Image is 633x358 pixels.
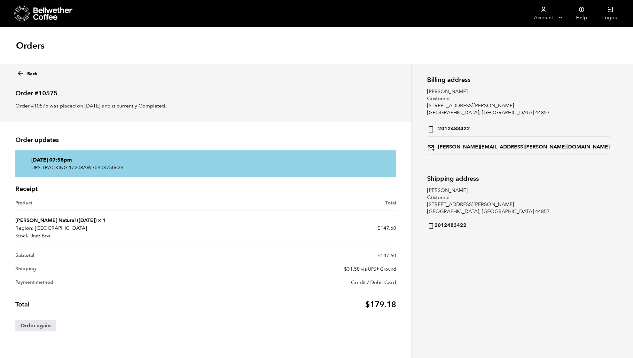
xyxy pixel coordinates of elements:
[98,217,106,224] strong: × 1
[427,88,610,155] address: [PERSON_NAME] Customer [STREET_ADDRESS][PERSON_NAME] [GEOGRAPHIC_DATA], [GEOGRAPHIC_DATA] 44857
[427,187,610,233] address: [PERSON_NAME] Customer [STREET_ADDRESS][PERSON_NAME] [GEOGRAPHIC_DATA], [GEOGRAPHIC_DATA] 44857
[15,289,206,314] th: Total
[378,225,380,232] span: $
[378,252,380,259] span: $
[15,232,206,240] p: Box
[206,199,396,211] th: Total
[15,199,206,211] th: Product
[15,84,396,97] h2: Order #10575
[361,266,396,272] small: via UPS® Ground
[15,276,206,289] th: Payment method
[15,245,206,262] th: Subtotal
[15,185,396,193] h2: Receipt
[378,225,396,232] bdi: 147.60
[427,124,470,133] strong: 2012483422
[365,299,396,310] span: 179.18
[344,266,347,273] span: $
[15,320,56,331] a: Order again
[15,217,97,224] a: [PERSON_NAME] Natural ([DATE])
[15,224,34,232] strong: Region:
[31,156,380,164] p: [DATE] 07:58pm
[427,142,610,151] strong: [PERSON_NAME][EMAIL_ADDRESS][PERSON_NAME][DOMAIN_NAME]
[15,232,40,240] strong: Stock Unit:
[206,276,396,289] td: Credit / Debit Card
[427,76,610,84] h2: Billing address
[16,40,44,52] h1: Orders
[427,175,610,182] h2: Shipping address
[31,164,380,171] p: UPS TRACKING 1Z208AW70303750625
[17,68,37,77] a: Back
[15,136,396,144] h2: Order updates
[15,224,206,232] p: [GEOGRAPHIC_DATA]
[15,102,396,110] p: Order #10575 was placed on [DATE] and is currently Completed.
[427,220,466,230] strong: 2012483422
[365,299,370,310] span: $
[15,262,206,276] th: Shipping
[344,266,360,273] span: 31.58
[378,252,396,259] span: 147.60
